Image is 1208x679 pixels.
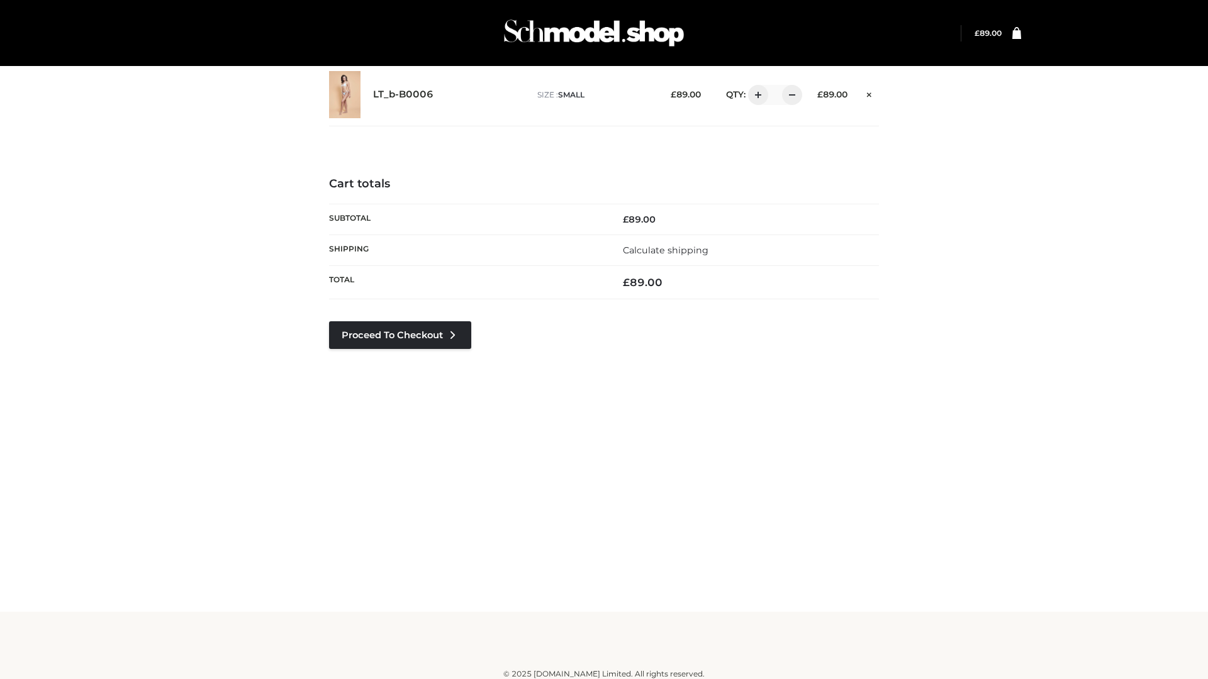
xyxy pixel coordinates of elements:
span: SMALL [558,90,584,99]
bdi: 89.00 [623,214,656,225]
div: QTY: [713,85,798,105]
bdi: 89.00 [623,276,663,289]
a: LT_b-B0006 [373,89,433,101]
h4: Cart totals [329,177,879,191]
th: Shipping [329,235,604,265]
bdi: 89.00 [975,28,1002,38]
span: £ [671,89,676,99]
bdi: 89.00 [817,89,847,99]
th: Total [329,266,604,299]
a: Remove this item [860,85,879,101]
a: Proceed to Checkout [329,321,471,349]
th: Subtotal [329,204,604,235]
p: size : [537,89,651,101]
span: £ [975,28,980,38]
bdi: 89.00 [671,89,701,99]
a: Calculate shipping [623,245,708,256]
span: £ [623,214,629,225]
img: Schmodel Admin 964 [500,8,688,58]
span: £ [817,89,823,99]
a: £89.00 [975,28,1002,38]
span: £ [623,276,630,289]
